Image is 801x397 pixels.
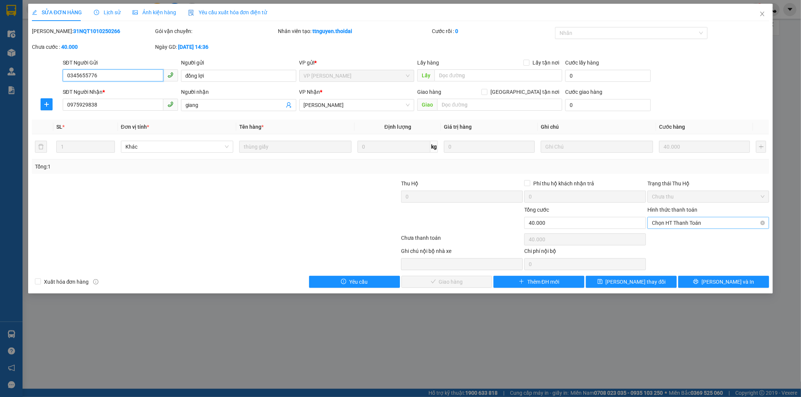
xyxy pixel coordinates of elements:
div: Ngày GD: [155,43,277,51]
b: ttnguyen.thoidai [313,28,353,34]
span: close [759,11,765,17]
div: Ghi chú nội bộ nhà xe [401,247,523,258]
b: 0 [455,28,458,34]
div: Gói vận chuyển: [155,27,277,35]
input: Ghi Chú [541,141,653,153]
span: user-add [286,102,292,108]
span: plus [519,279,524,285]
div: Trạng thái Thu Hộ [647,179,769,188]
input: VD: Bàn, Ghế [239,141,351,153]
span: edit [32,10,37,15]
div: SĐT Người Gửi [63,59,178,67]
span: Chưa thu [652,191,765,202]
span: Thu Hộ [401,180,418,186]
span: Xuất hóa đơn hàng [41,278,92,286]
div: SĐT Người Nhận [63,88,178,96]
span: [PERSON_NAME] và In [701,278,754,286]
span: phone [167,101,173,107]
span: phone [167,72,173,78]
span: SL [56,124,62,130]
span: SỬA ĐƠN HÀNG [32,9,82,15]
button: save[PERSON_NAME] thay đổi [586,276,677,288]
span: Lấy [417,69,434,81]
span: printer [693,279,698,285]
span: Giao [417,99,437,111]
span: Định lượng [385,124,411,130]
b: 40.000 [61,44,78,50]
span: Tên hàng [239,124,264,130]
span: plus [41,101,52,107]
button: checkGiao hàng [401,276,492,288]
input: Dọc đường [434,69,562,81]
input: 0 [659,141,750,153]
div: VP gửi [299,59,415,67]
span: info-circle [93,279,98,284]
button: exclamation-circleYêu cầu [309,276,400,288]
span: exclamation-circle [341,279,346,285]
div: Chưa cước : [32,43,154,51]
span: Thêm ĐH mới [527,278,559,286]
th: Ghi chú [538,120,656,134]
label: Hình thức thanh toán [647,207,697,213]
button: Close [752,4,773,25]
span: Giá trị hàng [444,124,472,130]
input: 0 [444,141,535,153]
span: Yêu cầu xuất hóa đơn điện tử [188,9,267,15]
span: VP Nguyễn Quốc Trị [304,70,410,81]
div: Chi phí nội bộ [524,247,646,258]
span: Lấy tận nơi [529,59,562,67]
button: plusThêm ĐH mới [493,276,584,288]
input: Dọc đường [437,99,562,111]
span: Lấy hàng [417,60,439,66]
input: Cước giao hàng [565,99,651,111]
div: Chưa thanh toán [401,234,524,247]
span: Khác [125,141,229,152]
span: Cước hàng [659,124,685,130]
span: Đơn vị tính [121,124,149,130]
b: [DATE] 14:36 [178,44,208,50]
span: kg [430,141,438,153]
div: [PERSON_NAME]: [32,27,154,35]
span: Yêu cầu [349,278,368,286]
span: close-circle [760,221,765,225]
button: printer[PERSON_NAME] và In [678,276,769,288]
div: Tổng: 1 [35,162,309,171]
b: 31NQT1010250266 [73,28,120,34]
div: Người nhận [181,88,296,96]
span: Lịch sử [94,9,121,15]
span: VP Nhận [299,89,320,95]
input: Cước lấy hàng [565,70,651,82]
img: icon [188,10,194,16]
span: Lý Nhân [304,99,410,111]
span: Giao hàng [417,89,441,95]
button: plus [756,141,766,153]
button: plus [41,98,53,110]
span: picture [133,10,138,15]
span: [PERSON_NAME] thay đổi [606,278,666,286]
span: Ảnh kiện hàng [133,9,176,15]
span: Phí thu hộ khách nhận trả [530,179,597,188]
button: delete [35,141,47,153]
span: save [597,279,603,285]
div: Cước rồi : [432,27,554,35]
span: clock-circle [94,10,99,15]
span: Tổng cước [524,207,549,213]
label: Cước lấy hàng [565,60,599,66]
label: Cước giao hàng [565,89,602,95]
div: Người gửi [181,59,296,67]
span: Chọn HT Thanh Toán [652,217,765,229]
span: [GEOGRAPHIC_DATA] tận nơi [487,88,562,96]
div: Nhân viên tạo: [278,27,431,35]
